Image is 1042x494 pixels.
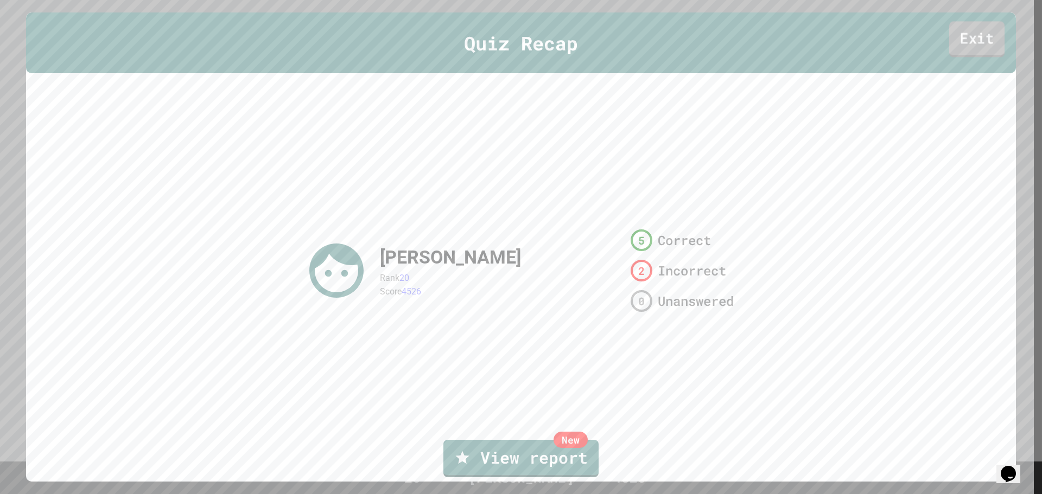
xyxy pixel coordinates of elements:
[402,286,421,297] span: 4526
[631,229,652,251] div: 5
[380,243,521,271] div: [PERSON_NAME]
[658,230,711,250] span: Correct
[380,286,402,297] span: Score
[658,291,734,311] span: Unanswered
[554,432,588,448] div: New
[631,260,652,281] div: 2
[443,440,599,477] a: View report
[399,273,409,283] span: 20
[949,21,1005,57] a: Exit
[631,290,652,312] div: 0
[658,261,726,280] span: Incorrect
[380,273,399,283] span: Rank
[996,451,1031,483] iframe: chat widget
[26,12,1016,74] div: Quiz Recap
